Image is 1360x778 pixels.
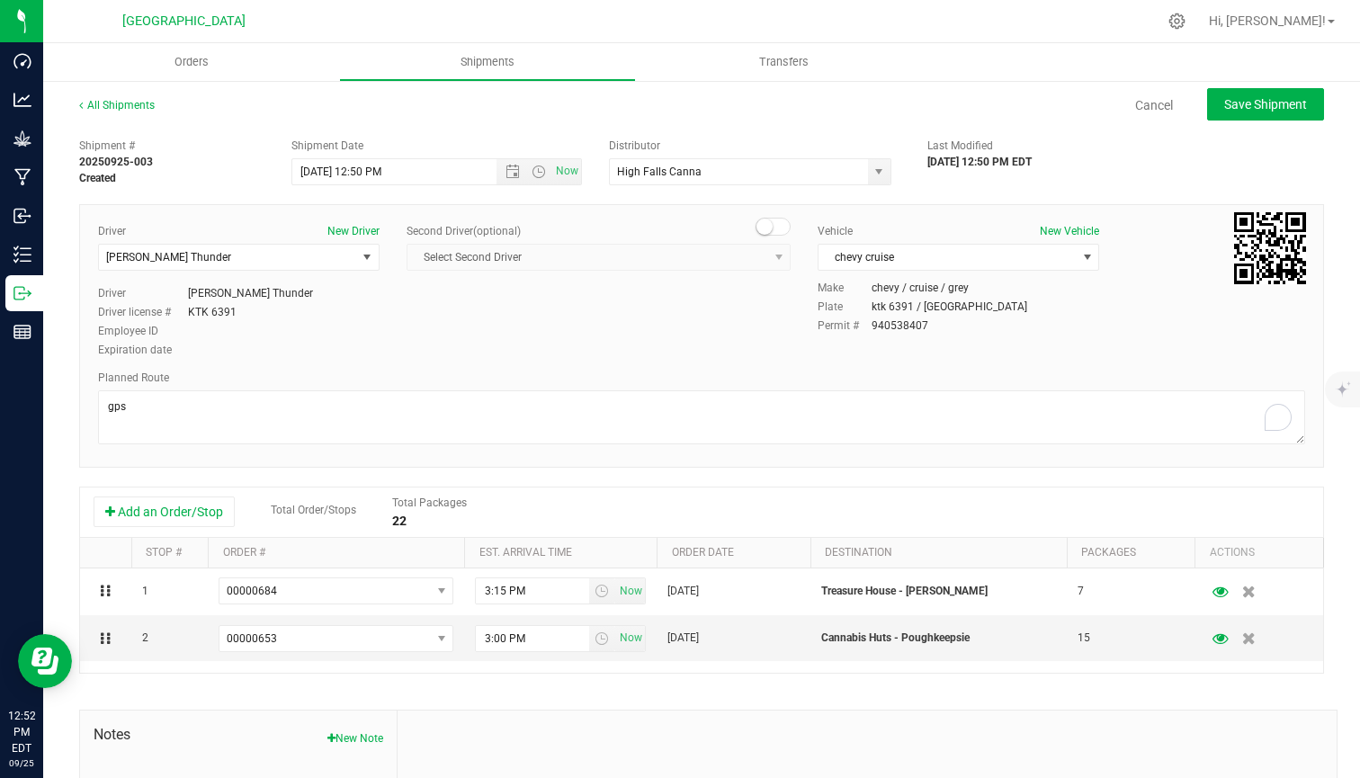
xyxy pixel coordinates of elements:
[13,207,31,225] inline-svg: Inbound
[825,546,892,559] a: Destination
[667,583,699,600] span: [DATE]
[497,165,528,179] span: Open the date view
[122,13,246,29] span: [GEOGRAPHIC_DATA]
[227,585,277,597] span: 00000684
[150,54,233,70] span: Orders
[13,284,31,302] inline-svg: Outbound
[188,285,313,301] div: [PERSON_NAME] Thunder
[327,223,380,239] button: New Driver
[13,323,31,341] inline-svg: Reports
[94,496,235,527] button: Add an Order/Stop
[672,546,734,559] a: Order date
[13,130,31,148] inline-svg: Grow
[589,626,615,651] span: select
[872,299,1027,315] div: ktk 6391 / [GEOGRAPHIC_DATA]
[473,225,521,237] span: (optional)
[98,285,188,301] label: Driver
[436,54,539,70] span: Shipments
[13,91,31,109] inline-svg: Analytics
[98,390,1305,444] textarea: To enrich screen reader interactions, please activate Accessibility in Grammarly extension settings
[1078,583,1084,600] span: 7
[1078,630,1090,647] span: 15
[223,546,265,559] a: Order #
[98,342,188,358] label: Expiration date
[615,626,645,651] span: select
[1040,223,1099,239] button: New Vehicle
[818,317,872,334] label: Permit #
[636,43,932,81] a: Transfers
[818,280,872,296] label: Make
[818,223,853,239] label: Vehicle
[142,583,148,600] span: 1
[13,52,31,70] inline-svg: Dashboard
[146,546,182,559] a: Stop #
[927,156,1032,168] strong: [DATE] 12:50 PM EDT
[79,99,155,112] a: All Shipments
[339,43,635,81] a: Shipments
[1234,212,1306,284] img: Scan me!
[523,165,554,179] span: Open the time view
[43,43,339,81] a: Orders
[188,304,237,320] div: KTK 6391
[8,756,35,770] p: 09/25
[1076,245,1098,270] span: select
[8,708,35,756] p: 12:52 PM EDT
[79,156,153,168] strong: 20250925-003
[392,514,407,528] strong: 22
[79,172,116,184] strong: Created
[327,730,383,747] button: New Note
[407,223,521,239] label: Second Driver
[552,158,583,184] span: Set Current date
[1081,546,1136,559] a: Packages
[1207,88,1324,121] button: Save Shipment
[818,299,872,315] label: Plate
[735,54,833,70] span: Transfers
[616,578,647,604] span: Set Current date
[616,625,647,651] span: Set Current date
[819,245,1076,270] span: chevy cruise
[98,371,169,384] span: Planned Route
[615,578,645,604] span: select
[1234,212,1306,284] qrcode: 20250925-003
[1224,97,1307,112] span: Save Shipment
[872,317,928,334] div: 940538407
[1166,13,1188,30] div: Manage settings
[13,168,31,186] inline-svg: Manufacturing
[392,496,467,509] span: Total Packages
[98,223,126,239] label: Driver
[821,583,1056,600] p: Treasure House - [PERSON_NAME]
[13,246,31,264] inline-svg: Inventory
[667,630,699,647] span: [DATE]
[271,504,356,516] span: Total Order/Stops
[142,630,148,647] span: 2
[430,626,452,651] span: select
[927,138,993,154] label: Last Modified
[106,251,231,264] span: [PERSON_NAME] Thunder
[1135,96,1173,114] a: Cancel
[821,630,1056,647] p: Cannabis Huts - Poughkeepsie
[868,159,890,184] span: select
[430,578,452,604] span: select
[609,138,660,154] label: Distributor
[18,634,72,688] iframe: Resource center
[479,546,572,559] a: Est. arrival time
[291,138,363,154] label: Shipment Date
[610,159,860,184] input: Select
[589,578,615,604] span: select
[98,304,188,320] label: Driver license #
[1194,538,1323,568] th: Actions
[98,323,188,339] label: Employee ID
[94,724,383,746] span: Notes
[79,138,264,154] span: Shipment #
[872,280,969,296] div: chevy / cruise / grey
[356,245,379,270] span: select
[1209,13,1326,28] span: Hi, [PERSON_NAME]!
[227,632,277,645] span: 00000653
